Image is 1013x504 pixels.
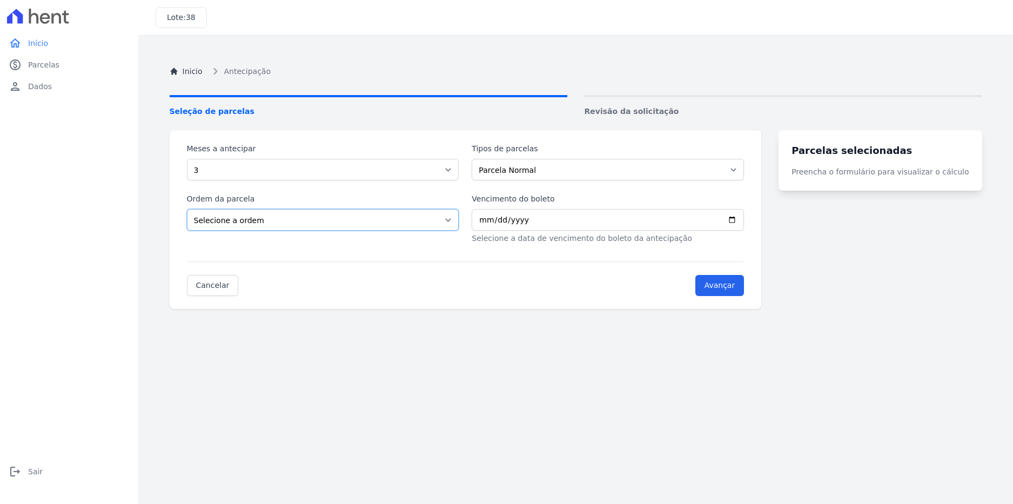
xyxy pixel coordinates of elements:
a: homeInício [4,32,134,54]
a: paidParcelas [4,54,134,76]
a: Inicio [170,66,203,77]
nav: Progress [170,95,982,117]
a: Cancelar [187,275,239,296]
span: Seleção de parcelas [170,106,567,117]
span: Início [28,38,48,49]
span: Revisão da solicitação [585,106,982,117]
span: Parcelas [28,59,59,70]
i: logout [9,465,22,478]
i: person [9,80,22,93]
p: Selecione a data de vencimento do boleto da antecipação [472,233,744,244]
a: personDados [4,76,134,97]
label: Tipos de parcelas [472,143,744,154]
label: Ordem da parcela [187,193,459,205]
span: Dados [28,81,52,92]
p: Preencha o formulário para visualizar o cálculo [791,166,969,178]
h3: Lote: [167,12,196,23]
a: logoutSair [4,461,134,482]
span: Antecipação [224,66,271,77]
h3: Parcelas selecionadas [791,143,969,158]
nav: Breadcrumb [170,65,982,78]
span: 38 [186,13,196,22]
i: paid [9,58,22,71]
label: Vencimento do boleto [472,193,744,205]
i: home [9,37,22,50]
input: Avançar [695,275,744,296]
span: Sair [28,466,43,477]
label: Meses a antecipar [187,143,459,154]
